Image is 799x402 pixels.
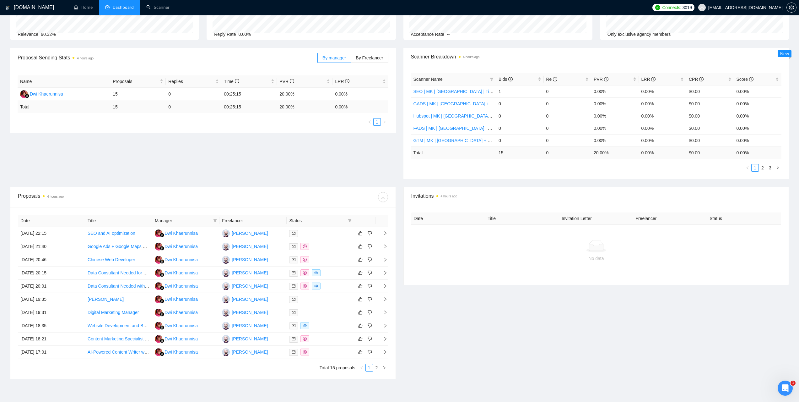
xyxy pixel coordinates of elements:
span: PVR [279,79,294,84]
div: Dwi Khaerunnisa [165,309,198,316]
td: 0.00% [591,97,639,110]
a: setting [786,5,796,10]
img: DK [155,295,163,303]
img: logo [5,3,10,13]
td: 15 [110,88,166,101]
span: like [358,297,363,302]
td: $0.00 [686,110,734,122]
div: [PERSON_NAME] [232,283,268,289]
span: filter [212,216,218,225]
span: like [358,231,363,236]
span: right [776,166,780,170]
div: [PERSON_NAME] [232,296,268,303]
div: [PERSON_NAME] [232,256,268,263]
a: MK[PERSON_NAME] [222,244,268,249]
span: Connects: [662,4,681,11]
span: Status [289,217,345,224]
span: mail [292,337,295,341]
img: upwork-logo.png [655,5,660,10]
img: MK [222,256,230,264]
span: like [358,270,363,275]
td: 0.00% [639,85,687,97]
span: dislike [368,231,372,236]
span: user [700,5,704,10]
a: GADS | MK | [GEOGRAPHIC_DATA] + Skills [413,101,501,106]
td: 0 [544,134,591,146]
img: MK [222,348,230,356]
span: dislike [368,297,372,302]
span: info-circle [604,77,608,81]
a: GTM | MK | [GEOGRAPHIC_DATA] + Skills [413,138,498,143]
td: 0.00% [591,122,639,134]
img: gigradar-bm.png [160,233,164,237]
button: dislike [366,309,374,316]
time: 4 hours ago [47,195,64,198]
th: Proposals [110,75,166,88]
td: $0.00 [686,97,734,110]
div: Dwi Khaerunnisa [30,91,63,97]
span: By Freelancer [356,55,383,60]
button: setting [786,3,796,13]
li: Previous Page [366,118,373,126]
img: gigradar-bm.png [160,325,164,330]
td: 0.00% [734,110,782,122]
span: like [358,257,363,262]
button: dislike [366,322,374,329]
span: Replies [168,78,214,85]
td: 0.00% [639,134,687,146]
a: Hubspot | MK | [GEOGRAPHIC_DATA] | + Skills [413,113,507,118]
li: 2 [373,364,381,372]
span: Dashboard [113,5,134,10]
button: like [357,269,364,277]
span: dislike [368,323,372,328]
a: DKDwi Khaerunnisa [155,257,198,262]
button: like [357,243,364,250]
span: PVR [594,77,608,82]
img: gigradar-bm.png [25,94,29,98]
span: New [780,51,789,56]
td: 20.00 % [591,146,639,159]
td: 0.00% [734,134,782,146]
a: 2 [759,164,766,171]
a: DKDwi Khaerunnisa [155,310,198,315]
span: LRR [641,77,656,82]
td: 0.00 % [639,146,687,159]
td: $0.00 [686,85,734,97]
li: Next Page [381,364,388,372]
div: No data [416,255,776,262]
a: MK[PERSON_NAME] [222,230,268,235]
td: 0 [496,122,544,134]
span: like [358,336,363,341]
li: 1 [751,164,759,172]
td: 0.00 % [332,101,388,113]
a: DKDwi Khaerunnisa [155,270,198,275]
span: dashboard [105,5,110,9]
button: like [357,309,364,316]
span: like [358,284,363,289]
td: 20.00 % [277,101,332,113]
td: 0.00% [734,97,782,110]
a: DKDwi Khaerunnisa [155,283,198,288]
td: SEO and AI optimization [85,227,152,240]
td: 0 [544,110,591,122]
li: 1 [365,364,373,372]
span: Manager [155,217,211,224]
th: Replies [166,75,221,88]
span: mail [292,245,295,248]
span: dislike [368,270,372,275]
span: Re [546,77,558,82]
div: Dwi Khaerunnisa [165,283,198,289]
span: dislike [368,310,372,315]
a: SEO and AI optimization [88,231,135,236]
li: Previous Page [744,164,751,172]
a: DKDwi Khaerunnisa [155,230,198,235]
a: MK[PERSON_NAME] [222,257,268,262]
td: 0 [544,146,591,159]
span: mail [292,258,295,262]
img: MK [222,322,230,330]
button: download [378,192,388,202]
td: 1 [496,85,544,97]
th: Freelancer [633,212,707,225]
span: dislike [368,244,372,249]
iframe: Intercom live chat [778,381,793,396]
